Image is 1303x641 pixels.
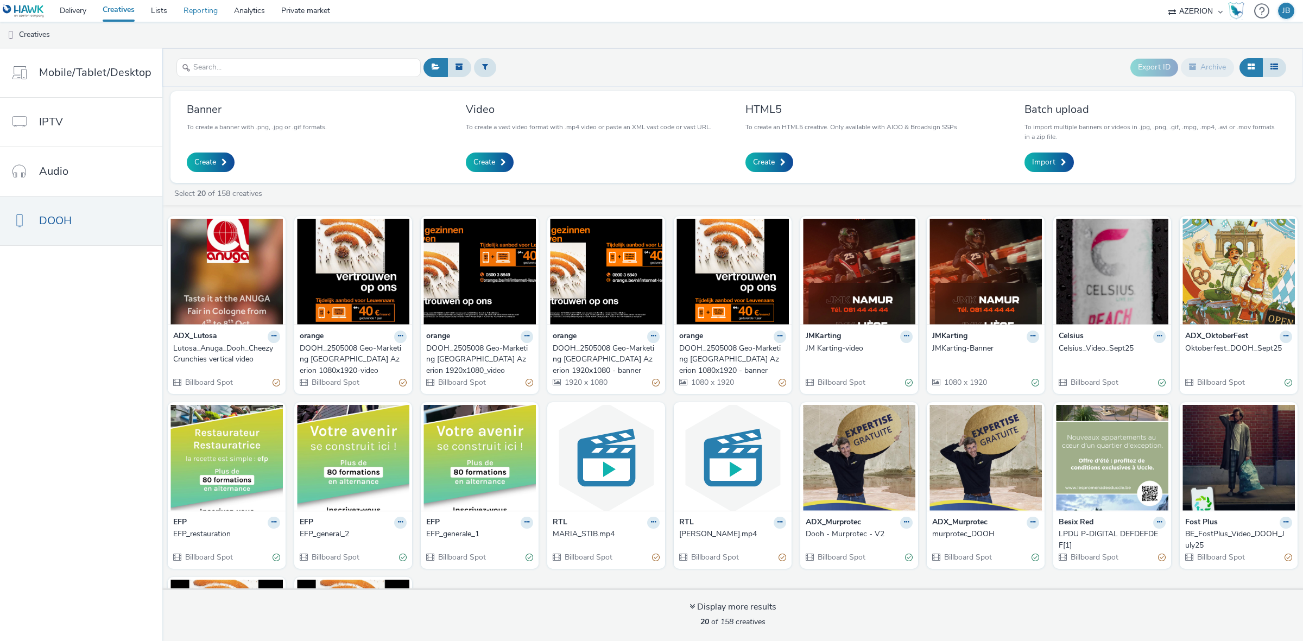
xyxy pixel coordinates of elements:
img: EFP_restauration visual [170,405,283,511]
div: JB [1282,3,1290,19]
img: dooh [5,30,16,41]
div: Partially valid [1158,552,1166,563]
img: BE_FostPlus_Video_DOOH_July25 visual [1182,405,1295,511]
div: Valid [905,377,913,389]
img: Celsius_Video_Sept25 visual [1056,219,1168,325]
div: Oktoberfest_DOOH_Sept25 [1185,343,1288,354]
a: BE_FostPlus_Video_DOOH_July25 [1185,529,1292,551]
div: DOOH_2505008 Geo-Marketing [GEOGRAPHIC_DATA] Azerion 1080x1920-video [300,343,402,376]
a: murprotec_DOOH [932,529,1039,540]
button: Export ID [1130,59,1178,76]
a: DOOH_2505008 Geo-Marketing [GEOGRAPHIC_DATA] Azerion 1920x1080 - banner [553,343,660,376]
span: Billboard Spot [1070,552,1118,562]
p: To import multiple banners or videos in .jpg, .png, .gif, .mpg, .mp4, .avi or .mov formats in a z... [1024,122,1279,142]
strong: Besix Red [1059,517,1093,529]
span: Billboard Spot [564,552,612,562]
strong: 20 [700,617,709,627]
strong: orange [679,331,703,343]
span: Billboard Spot [311,552,359,562]
p: To create an HTML5 creative. Only available with AIOO & Broadsign SSPs [745,122,957,132]
img: murprotec_DOOH visual [929,405,1042,511]
button: Table [1262,58,1286,77]
img: DOOH_2505008 Geo-Marketing Leuven Azerion 1920x1080_video visual [423,219,536,325]
span: Mobile/Tablet/Desktop [39,65,151,80]
input: Search... [176,58,421,77]
a: LPDU P-DIGITAL DEFDEFDEF[1] [1059,529,1166,551]
a: [PERSON_NAME].mp4 [679,529,786,540]
img: DOOH_2505008 Geo-Marketing Leuven Azerion 1920x1080 - banner visual [550,219,662,325]
a: MARIA_STIB.mp4 [553,529,660,540]
div: [PERSON_NAME].mp4 [679,529,782,540]
img: JMKarting-Banner visual [929,219,1042,325]
div: Partially valid [779,552,786,563]
a: Select of 158 creatives [173,188,267,199]
h3: Batch upload [1024,102,1279,117]
span: Billboard Spot [817,552,865,562]
div: DOOH_2505008 Geo-Marketing [GEOGRAPHIC_DATA] Azerion 1080x1920 - banner [679,343,782,376]
div: Celsius_Video_Sept25 [1059,343,1161,354]
span: Billboard Spot [817,377,865,388]
a: Create [745,153,793,172]
div: Dooh - Murprotec - V2 [806,529,908,540]
strong: orange [300,331,324,343]
a: JMKarting-Banner [932,343,1039,354]
span: Billboard Spot [437,377,486,388]
strong: ADX_Murprotec [806,517,861,529]
p: To create a banner with .png, .jpg or .gif formats. [187,122,327,132]
p: To create a vast video format with .mp4 video or paste an XML vast code or vast URL. [466,122,711,132]
a: Import [1024,153,1074,172]
strong: ADX_OktoberFest [1185,331,1248,343]
a: DOOH_2505008 Geo-Marketing [GEOGRAPHIC_DATA] Azerion 1080x1920-video [300,343,407,376]
div: Valid [905,552,913,563]
div: Partially valid [652,552,660,563]
span: Create [473,157,495,168]
a: Celsius_Video_Sept25 [1059,343,1166,354]
div: EFP_generale_1 [426,529,529,540]
img: Lutosa_Anuga_Dooh_CheezyCrunchies vertical video visual [170,219,283,325]
img: EFP_general_2 visual [297,405,409,511]
div: Lutosa_Anuga_Dooh_CheezyCrunchies vertical video [173,343,276,365]
div: BE_FostPlus_Video_DOOH_July25 [1185,529,1288,551]
div: Hawk Academy [1228,2,1244,20]
a: Create [466,153,514,172]
img: LPDU P-DIGITAL DEFDEFDEF[1] visual [1056,405,1168,511]
span: Billboard Spot [1070,377,1118,388]
span: Billboard Spot [1196,552,1245,562]
img: DOOH_2505008 Geo-Marketing Leuven Azerion 1080x1920-video visual [297,219,409,325]
strong: EFP [173,517,187,529]
a: Oktoberfest_DOOH_Sept25 [1185,343,1292,354]
strong: ADX_Lutosa [173,331,217,343]
a: Hawk Academy [1228,2,1249,20]
span: Billboard Spot [184,377,233,388]
a: JM Karting-video [806,343,913,354]
div: Partially valid [273,377,280,389]
a: EFP_generale_1 [426,529,533,540]
div: LPDU P-DIGITAL DEFDEFDEF[1] [1059,529,1161,551]
div: Valid [273,552,280,563]
img: EFP_generale_1 visual [423,405,536,511]
span: Billboard Spot [943,552,992,562]
span: Billboard Spot [690,552,739,562]
div: Partially valid [652,377,660,389]
strong: ADX_Murprotec [932,517,988,529]
span: DOOH [39,213,72,229]
div: Valid [526,552,533,563]
span: 1080 x 1920 [943,377,987,388]
span: Billboard Spot [311,377,359,388]
a: Dooh - Murprotec - V2 [806,529,913,540]
div: EFP_restauration [173,529,276,540]
div: Valid [1032,377,1039,389]
span: 1920 x 1080 [564,377,608,388]
strong: JMKarting [806,331,841,343]
div: Valid [1158,377,1166,389]
div: JMKarting-Banner [932,343,1035,354]
img: undefined Logo [3,4,45,18]
span: Create [194,157,216,168]
div: DOOH_2505008 Geo-Marketing [GEOGRAPHIC_DATA] Azerion 1920x1080_video [426,343,529,376]
h3: HTML5 [745,102,957,117]
span: of 158 creatives [700,617,766,627]
a: EFP_restauration [173,529,280,540]
div: Valid [1285,377,1292,389]
span: Audio [39,163,68,179]
h3: Banner [187,102,327,117]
